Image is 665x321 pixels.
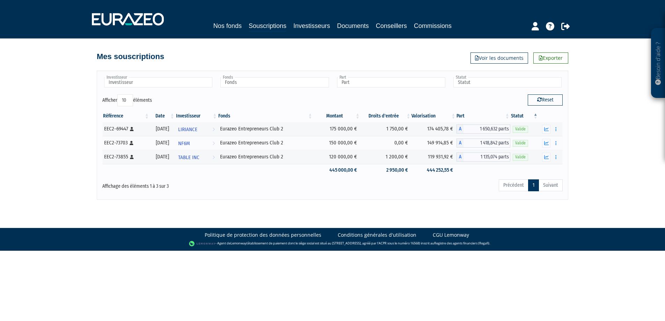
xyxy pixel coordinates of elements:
i: [Français] Personne physique [130,141,133,145]
select: Afficheréléments [117,94,133,106]
i: [Français] Personne physique [130,155,134,159]
td: 120 000,00 € [313,150,360,164]
a: Conseillers [376,21,407,31]
div: A - Eurazeo Entrepreneurs Club 2 [456,138,510,148]
a: Nos fonds [213,21,242,31]
div: Eurazeo Entrepreneurs Club 2 [220,125,310,133]
td: 1 750,00 € [360,122,411,136]
i: Voir l'investisseur [212,123,215,136]
div: EEC2-69447 [104,125,147,133]
div: Affichage des éléments 1 à 3 sur 3 [102,179,288,190]
a: LIRIANCE [175,122,218,136]
a: Voir les documents [470,52,528,64]
a: Registre des agents financiers (Regafi) [434,241,489,245]
a: 1 [528,179,539,191]
span: 1 418,842 parts [463,138,510,148]
th: Droits d'entrée: activer pour trier la colonne par ordre croissant [360,110,411,122]
div: [DATE] [152,125,173,133]
img: 1732889491-logotype_eurazeo_blanc_rvb.png [92,13,164,26]
td: 149 914,85 € [411,136,456,150]
img: logo-lemonway.png [189,240,216,247]
span: A [456,138,463,148]
div: Eurazeo Entrepreneurs Club 2 [220,139,310,147]
div: EEC2-73703 [104,139,147,147]
th: Référence : activer pour trier la colonne par ordre croissant [102,110,150,122]
span: A [456,152,463,162]
button: Reset [528,94,563,106]
td: 445 000,00 € [313,164,360,176]
td: 444 252,55 € [411,164,456,176]
a: Exporter [533,52,568,64]
a: Lemonway [231,241,247,245]
p: Besoin d'aide ? [654,32,662,95]
a: TABLE INC [175,150,218,164]
i: Voir l'investisseur [212,137,215,150]
span: LIRIANCE [178,123,197,136]
span: NF6M [178,137,190,150]
td: 2 950,00 € [360,164,411,176]
div: - Agent de (établissement de paiement dont le siège social est situé au [STREET_ADDRESS], agréé p... [7,240,658,247]
th: Part: activer pour trier la colonne par ordre croissant [456,110,510,122]
td: 119 931,92 € [411,150,456,164]
th: Date: activer pour trier la colonne par ordre croissant [150,110,175,122]
span: Valide [513,140,528,147]
a: CGU Lemonway [433,231,469,238]
span: 1 650,632 parts [463,124,510,134]
a: Conditions générales d'utilisation [338,231,416,238]
th: Montant: activer pour trier la colonne par ordre croissant [313,110,360,122]
td: 1 200,00 € [360,150,411,164]
div: A - Eurazeo Entrepreneurs Club 2 [456,124,510,134]
td: 0,00 € [360,136,411,150]
td: 150 000,00 € [313,136,360,150]
label: Afficher éléments [102,94,152,106]
th: Fonds: activer pour trier la colonne par ordre croissant [218,110,313,122]
a: Souscriptions [249,21,286,32]
span: 1 135,074 parts [463,152,510,162]
div: [DATE] [152,153,173,160]
th: Statut : activer pour trier la colonne par ordre d&eacute;croissant [510,110,539,122]
a: Investisseurs [293,21,330,31]
i: Voir l'investisseur [212,151,215,164]
h4: Mes souscriptions [97,52,164,61]
span: TABLE INC [178,151,199,164]
div: EEC2-73855 [104,153,147,160]
div: [DATE] [152,139,173,147]
td: 175 000,00 € [313,122,360,136]
div: Eurazeo Entrepreneurs Club 2 [220,153,310,160]
th: Investisseur: activer pour trier la colonne par ordre croissant [175,110,218,122]
i: [Français] Personne physique [130,127,134,131]
a: Commissions [414,21,452,31]
a: NF6M [175,136,218,150]
a: Documents [337,21,369,31]
span: A [456,124,463,134]
th: Valorisation: activer pour trier la colonne par ordre croissant [411,110,456,122]
span: Valide [513,126,528,133]
td: 174 405,78 € [411,122,456,136]
span: Valide [513,154,528,160]
a: Politique de protection des données personnelles [205,231,321,238]
div: A - Eurazeo Entrepreneurs Club 2 [456,152,510,162]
